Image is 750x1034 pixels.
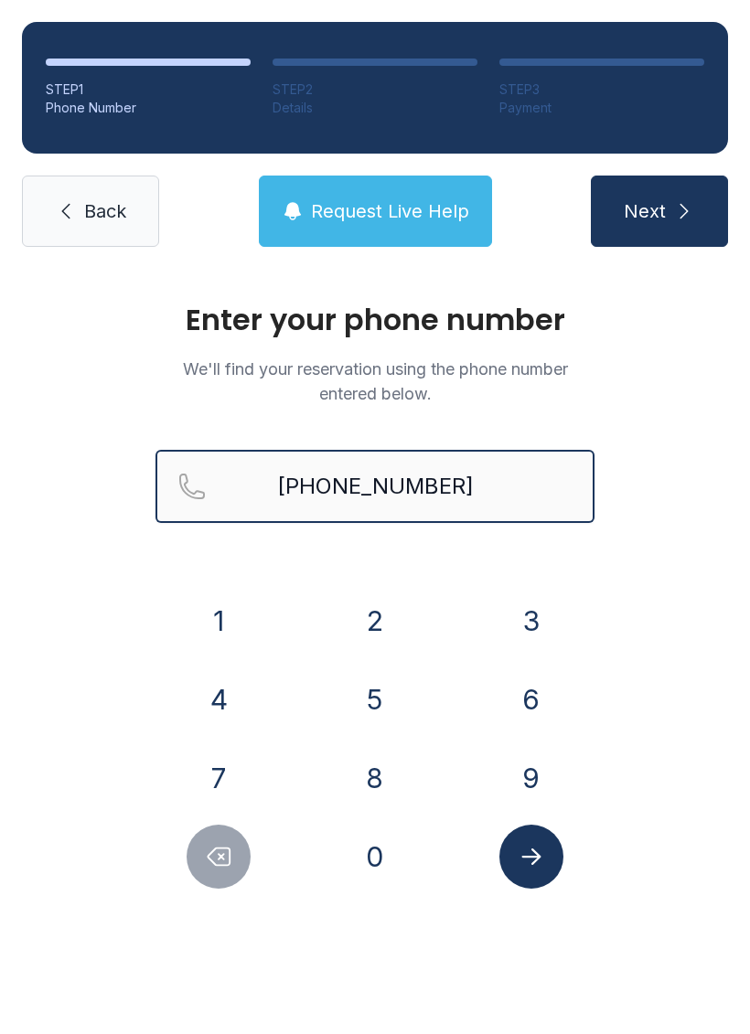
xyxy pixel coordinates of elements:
button: 9 [499,746,563,810]
p: We'll find your reservation using the phone number entered below. [155,357,595,406]
div: Payment [499,99,704,117]
button: 1 [187,589,251,653]
div: STEP 2 [273,80,477,99]
button: 6 [499,667,563,731]
div: STEP 3 [499,80,704,99]
span: Next [624,198,666,224]
input: Reservation phone number [155,450,595,523]
span: Request Live Help [311,198,469,224]
button: Submit lookup form [499,825,563,889]
button: 4 [187,667,251,731]
div: Details [273,99,477,117]
div: STEP 1 [46,80,251,99]
button: 8 [343,746,407,810]
button: 2 [343,589,407,653]
span: Back [84,198,126,224]
button: 5 [343,667,407,731]
button: 7 [187,746,251,810]
button: 0 [343,825,407,889]
button: Delete number [187,825,251,889]
button: 3 [499,589,563,653]
h1: Enter your phone number [155,305,595,335]
div: Phone Number [46,99,251,117]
